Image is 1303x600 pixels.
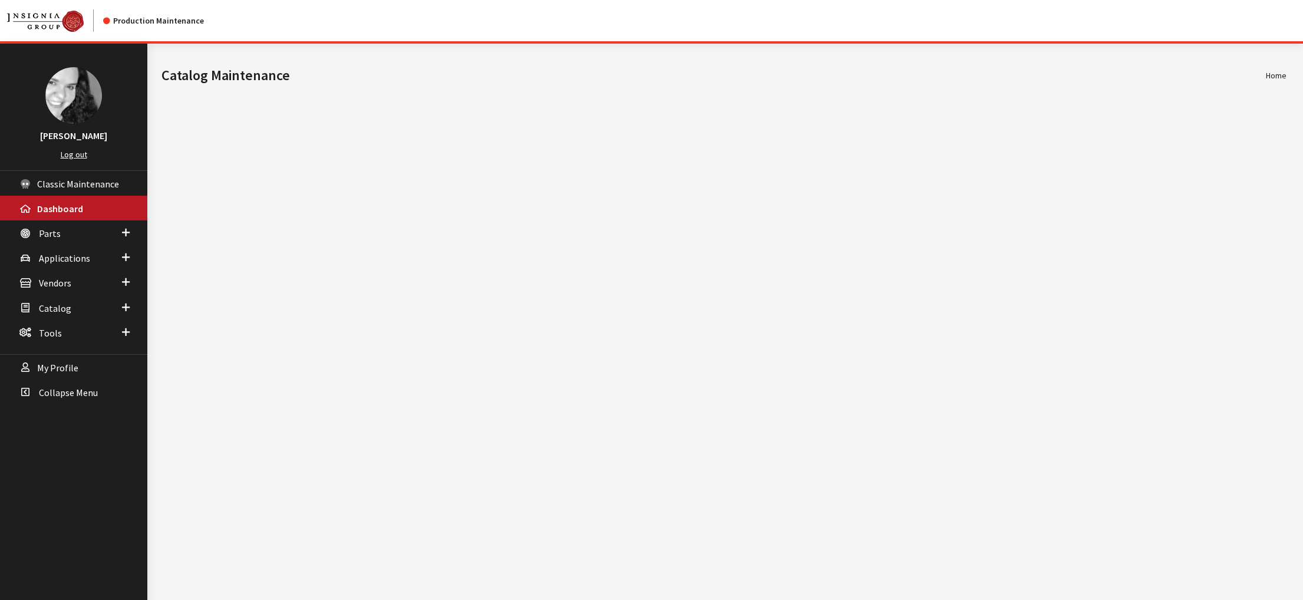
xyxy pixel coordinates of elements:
h3: [PERSON_NAME] [12,128,136,143]
span: Vendors [39,278,71,289]
a: Log out [61,149,87,160]
div: Production Maintenance [103,15,204,27]
img: Khrystal Dorton [45,67,102,124]
span: My Profile [37,362,78,374]
a: Insignia Group logo [7,9,103,32]
li: Home [1266,70,1286,82]
span: Collapse Menu [39,387,98,398]
span: Classic Maintenance [37,178,119,190]
h1: Catalog Maintenance [161,65,1266,86]
span: Tools [39,327,62,339]
img: Catalog Maintenance [7,11,84,32]
span: Dashboard [37,203,83,215]
span: Applications [39,252,90,264]
span: Parts [39,228,61,239]
span: Catalog [39,302,71,314]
